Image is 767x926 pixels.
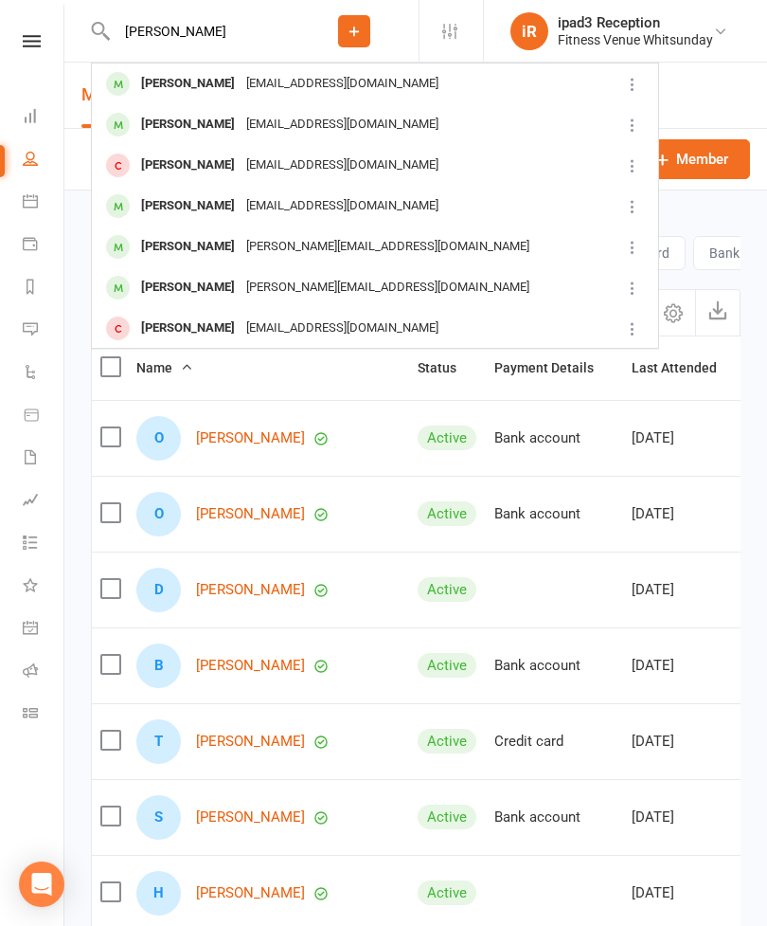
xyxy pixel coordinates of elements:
[632,506,738,522] div: [DATE]
[196,734,305,750] a: [PERSON_NAME]
[136,795,181,840] div: Sian
[241,274,535,301] div: [PERSON_NAME][EMAIL_ADDRESS][DOMAIN_NAME]
[418,729,476,754] div: Active
[23,267,65,310] a: Reports
[23,651,65,694] a: Roll call kiosk mode
[23,139,65,182] a: People
[196,658,305,674] a: [PERSON_NAME]
[136,644,181,688] div: Bianca
[23,608,65,651] a: General attendance kiosk mode
[81,63,202,128] a: Members1098
[558,31,713,48] div: Fitness Venue Whitsunday
[135,233,241,261] div: [PERSON_NAME]
[135,152,241,179] div: [PERSON_NAME]
[136,416,181,461] div: Olivia
[196,582,305,598] a: [PERSON_NAME]
[494,809,615,826] div: Bank account
[196,885,305,901] a: [PERSON_NAME]
[136,356,193,379] button: Name
[196,809,305,826] a: [PERSON_NAME]
[136,360,193,375] span: Name
[632,582,738,598] div: [DATE]
[241,152,444,179] div: [EMAIL_ADDRESS][DOMAIN_NAME]
[676,148,728,171] span: Member
[418,356,477,379] button: Status
[632,809,738,826] div: [DATE]
[494,506,615,522] div: Bank account
[136,568,181,612] div: Dianne
[494,430,615,446] div: Bank account
[136,719,181,764] div: Tomas
[632,658,738,674] div: [DATE]
[135,70,241,98] div: [PERSON_NAME]
[135,111,241,138] div: [PERSON_NAME]
[418,653,476,678] div: Active
[111,18,290,45] input: Search...
[23,97,65,139] a: Dashboard
[136,492,181,536] div: Octavio
[494,658,615,674] div: Bank account
[632,356,738,379] button: Last Attended
[23,395,65,438] a: Product Sales
[418,426,476,450] div: Active
[23,694,65,736] a: Class kiosk mode
[632,139,750,179] a: Member
[558,14,713,31] div: ipad3 Reception
[241,233,535,261] div: [PERSON_NAME][EMAIL_ADDRESS][DOMAIN_NAME]
[494,356,615,379] button: Payment Details
[418,805,476,829] div: Active
[23,566,65,608] a: What's New
[135,274,241,301] div: [PERSON_NAME]
[135,192,241,220] div: [PERSON_NAME]
[632,885,738,901] div: [DATE]
[241,111,444,138] div: [EMAIL_ADDRESS][DOMAIN_NAME]
[418,360,477,375] span: Status
[632,430,738,446] div: [DATE]
[23,481,65,523] a: Assessments
[196,506,305,522] a: [PERSON_NAME]
[632,360,738,375] span: Last Attended
[136,871,181,916] div: Helen
[241,315,444,342] div: [EMAIL_ADDRESS][DOMAIN_NAME]
[418,501,476,526] div: Active
[19,862,64,907] div: Open Intercom Messenger
[23,225,65,267] a: Payments
[196,430,305,446] a: [PERSON_NAME]
[241,70,444,98] div: [EMAIL_ADDRESS][DOMAIN_NAME]
[418,577,476,602] div: Active
[23,182,65,225] a: Calendar
[241,192,444,220] div: [EMAIL_ADDRESS][DOMAIN_NAME]
[135,315,241,342] div: [PERSON_NAME]
[632,734,738,750] div: [DATE]
[494,734,615,750] div: Credit card
[418,881,476,905] div: Active
[510,12,548,50] div: iR
[494,360,615,375] span: Payment Details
